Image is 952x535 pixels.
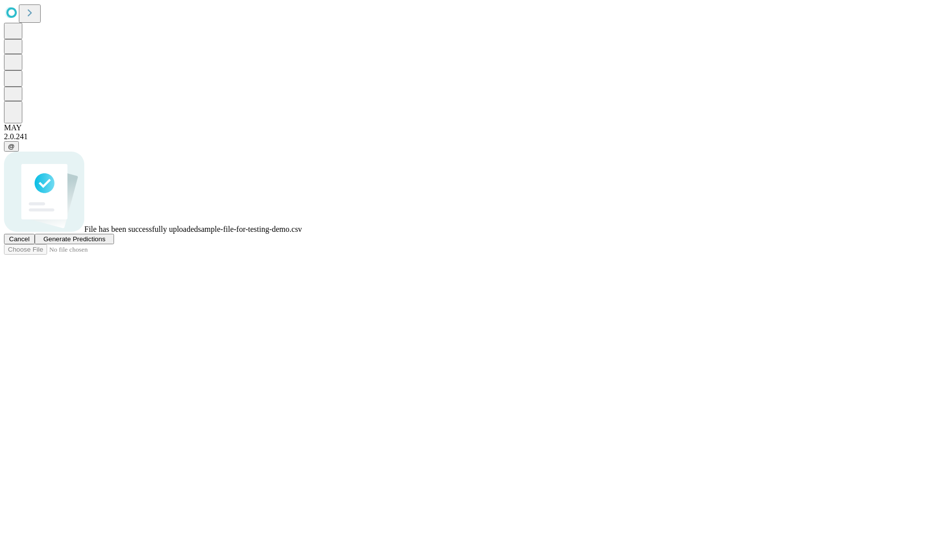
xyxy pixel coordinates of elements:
div: MAY [4,123,948,132]
button: Cancel [4,234,35,244]
span: Generate Predictions [43,235,105,243]
span: File has been successfully uploaded [84,225,198,233]
span: Cancel [9,235,30,243]
button: @ [4,141,19,152]
button: Generate Predictions [35,234,114,244]
span: sample-file-for-testing-demo.csv [198,225,302,233]
span: @ [8,143,15,150]
div: 2.0.241 [4,132,948,141]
